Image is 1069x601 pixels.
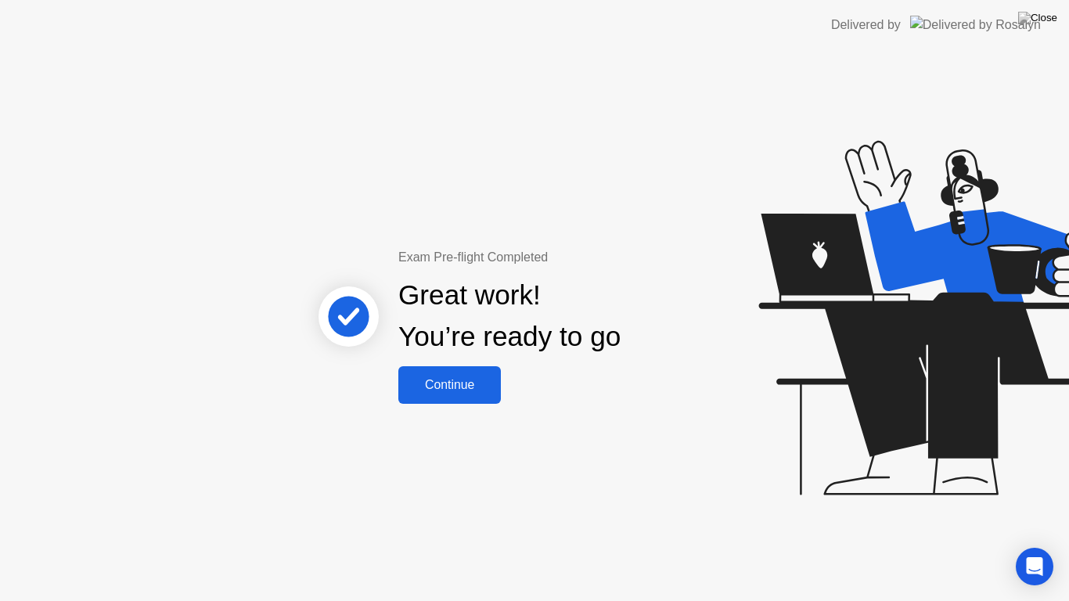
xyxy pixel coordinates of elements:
[403,378,496,392] div: Continue
[1016,548,1053,585] div: Open Intercom Messenger
[1018,12,1057,24] img: Close
[398,366,501,404] button: Continue
[398,248,722,267] div: Exam Pre-flight Completed
[831,16,901,34] div: Delivered by
[398,275,621,358] div: Great work! You’re ready to go
[910,16,1041,34] img: Delivered by Rosalyn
